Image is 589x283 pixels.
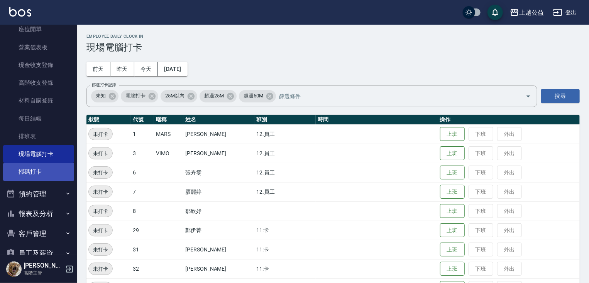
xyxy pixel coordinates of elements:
[183,163,254,182] td: 張卉雯
[91,90,118,102] div: 未知
[254,144,315,163] td: 12.員工
[158,62,187,76] button: [DATE]
[3,224,74,244] button: 客戶管理
[440,146,465,161] button: 上班
[131,259,154,278] td: 32
[487,5,503,20] button: save
[121,92,150,100] span: 電腦打卡
[131,115,154,125] th: 代號
[183,124,254,144] td: [PERSON_NAME]
[183,221,254,240] td: 鄭伊菁
[89,149,112,157] span: 未打卡
[154,115,183,125] th: 暱稱
[89,226,112,234] span: 未打卡
[440,243,465,257] button: 上班
[3,92,74,109] a: 材料自購登錄
[154,124,183,144] td: MARS
[161,90,198,102] div: 25M以內
[89,246,112,254] span: 未打卡
[24,270,63,276] p: 高階主管
[438,115,580,125] th: 操作
[254,240,315,259] td: 11:卡
[183,182,254,201] td: 廖麗婷
[200,90,237,102] div: 超過25M
[440,127,465,141] button: 上班
[6,261,22,277] img: Person
[131,221,154,240] td: 29
[3,204,74,224] button: 報表及分析
[3,74,74,92] a: 高階收支登錄
[86,34,580,39] h2: Employee Daily Clock In
[541,89,580,103] button: 搜尋
[154,144,183,163] td: VIMO
[200,92,228,100] span: 超過25M
[254,182,315,201] td: 12.員工
[440,223,465,238] button: 上班
[89,188,112,196] span: 未打卡
[24,262,63,270] h5: [PERSON_NAME]
[3,39,74,56] a: 營業儀表板
[131,144,154,163] td: 3
[239,92,268,100] span: 超過50M
[9,7,31,17] img: Logo
[550,5,580,20] button: 登出
[3,20,74,38] a: 座位開單
[131,182,154,201] td: 7
[131,124,154,144] td: 1
[89,265,112,273] span: 未打卡
[183,259,254,278] td: [PERSON_NAME]
[183,144,254,163] td: [PERSON_NAME]
[86,115,131,125] th: 狀態
[131,240,154,259] td: 31
[239,90,276,102] div: 超過50M
[3,127,74,145] a: 排班表
[254,124,315,144] td: 12.員工
[86,42,580,53] h3: 現場電腦打卡
[519,8,544,17] div: 上越公益
[440,204,465,218] button: 上班
[3,56,74,74] a: 現金收支登錄
[131,201,154,221] td: 8
[3,163,74,181] a: 掃碼打卡
[440,262,465,276] button: 上班
[110,62,134,76] button: 昨天
[254,259,315,278] td: 11:卡
[134,62,158,76] button: 今天
[183,115,254,125] th: 姓名
[183,201,254,221] td: 鄒欣妤
[89,207,112,215] span: 未打卡
[316,115,438,125] th: 時間
[131,163,154,182] td: 6
[91,92,110,100] span: 未知
[121,90,158,102] div: 電腦打卡
[254,221,315,240] td: 11:卡
[522,90,535,102] button: Open
[89,169,112,177] span: 未打卡
[161,92,190,100] span: 25M以內
[440,185,465,199] button: 上班
[3,184,74,204] button: 預約管理
[3,145,74,163] a: 現場電腦打卡
[254,163,315,182] td: 12.員工
[86,62,110,76] button: 前天
[507,5,547,20] button: 上越公益
[440,166,465,180] button: 上班
[183,240,254,259] td: [PERSON_NAME]
[254,115,315,125] th: 班別
[92,82,116,88] label: 篩選打卡記錄
[89,130,112,138] span: 未打卡
[277,89,512,103] input: 篩選條件
[3,243,74,263] button: 員工及薪資
[3,110,74,127] a: 每日結帳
